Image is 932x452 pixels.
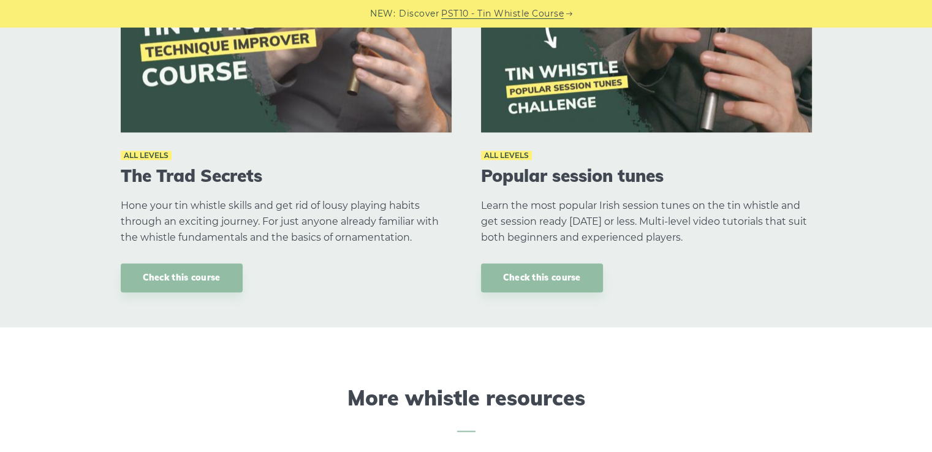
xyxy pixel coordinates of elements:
h3: Popular session tunes [481,165,812,186]
span: NEW: [370,7,395,21]
p: Hone your tin whistle skills and get rid of lousy playing habits through an exciting journey. For... [121,198,452,246]
span: All levels [481,151,532,160]
h2: More whistle resources [121,386,812,432]
p: Learn the most popular Irish session tunes on the tin whistle and get session ready [DATE] or les... [481,198,812,246]
a: PST10 - Tin Whistle Course [441,7,564,21]
h3: The Trad Secrets [121,165,452,186]
a: Check this course [481,263,603,292]
span: Discover [399,7,439,21]
a: Check this course [121,263,243,292]
span: All levels [121,151,172,160]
